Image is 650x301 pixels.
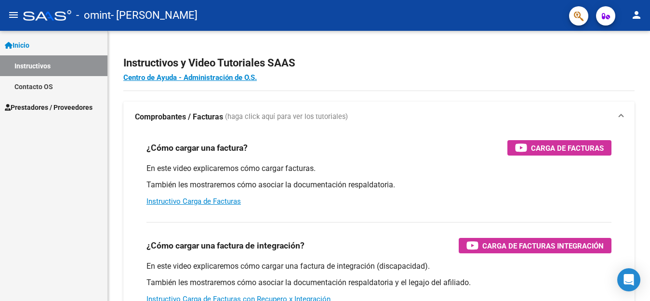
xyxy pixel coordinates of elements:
[482,240,604,252] span: Carga de Facturas Integración
[531,142,604,154] span: Carga de Facturas
[8,9,19,21] mat-icon: menu
[146,277,611,288] p: También les mostraremos cómo asociar la documentación respaldatoria y el legajo del afiliado.
[146,261,611,272] p: En este video explicaremos cómo cargar una factura de integración (discapacidad).
[459,238,611,253] button: Carga de Facturas Integración
[135,112,223,122] strong: Comprobantes / Facturas
[507,140,611,156] button: Carga de Facturas
[5,40,29,51] span: Inicio
[5,102,93,113] span: Prestadores / Proveedores
[146,141,248,155] h3: ¿Cómo cargar una factura?
[111,5,198,26] span: - [PERSON_NAME]
[146,163,611,174] p: En este video explicaremos cómo cargar facturas.
[631,9,642,21] mat-icon: person
[617,268,640,291] div: Open Intercom Messenger
[123,54,635,72] h2: Instructivos y Video Tutoriales SAAS
[225,112,348,122] span: (haga click aquí para ver los tutoriales)
[146,180,611,190] p: También les mostraremos cómo asociar la documentación respaldatoria.
[146,197,241,206] a: Instructivo Carga de Facturas
[123,73,257,82] a: Centro de Ayuda - Administración de O.S.
[123,102,635,132] mat-expansion-panel-header: Comprobantes / Facturas (haga click aquí para ver los tutoriales)
[146,239,305,252] h3: ¿Cómo cargar una factura de integración?
[76,5,111,26] span: - omint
